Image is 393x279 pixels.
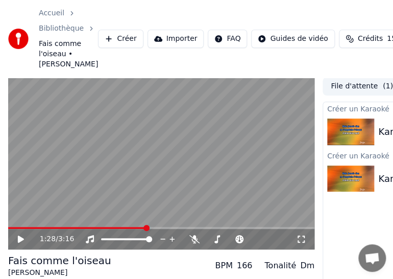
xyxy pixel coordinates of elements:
[264,260,296,272] div: Tonalité
[8,253,111,268] div: Fais comme l'oiseau
[148,30,204,48] button: Importer
[251,30,334,48] button: Guides de vidéo
[39,8,98,69] nav: breadcrumb
[39,8,64,18] a: Accueil
[358,244,386,272] a: Ouvrir le chat
[383,81,393,91] span: ( 1 )
[358,34,383,44] span: Crédits
[300,260,314,272] div: Dm
[39,39,98,69] span: Fais comme l'oiseau • [PERSON_NAME]
[215,260,232,272] div: BPM
[39,24,84,34] a: Bibliothèque
[208,30,247,48] button: FAQ
[58,234,74,244] span: 3:16
[98,30,143,48] button: Créer
[40,234,64,244] div: /
[237,260,253,272] div: 166
[40,234,56,244] span: 1:28
[8,29,29,49] img: youka
[8,268,111,278] div: [PERSON_NAME]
